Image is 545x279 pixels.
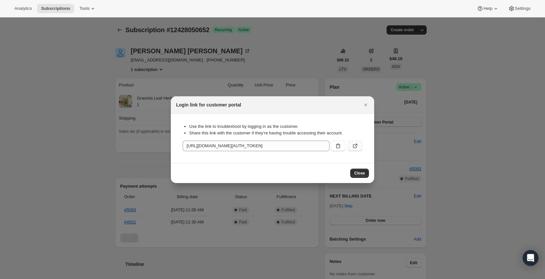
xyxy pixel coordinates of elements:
li: Use the link to troubleshoot by logging in as the customer. [189,123,362,130]
span: Close [354,171,365,176]
button: Close [361,100,370,109]
button: Help [473,4,503,13]
span: Settings [515,6,531,11]
button: Analytics [10,4,36,13]
li: Share this link with the customer if they’re having trouble accessing their account. [189,130,362,136]
button: Subscriptions [37,4,74,13]
span: Analytics [14,6,32,11]
h2: Login link for customer portal [176,102,241,108]
button: Tools [75,4,100,13]
span: Help [483,6,492,11]
div: Open Intercom Messenger [523,250,538,266]
button: Close [350,169,369,178]
button: Settings [504,4,535,13]
span: Subscriptions [41,6,70,11]
span: Tools [79,6,90,11]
